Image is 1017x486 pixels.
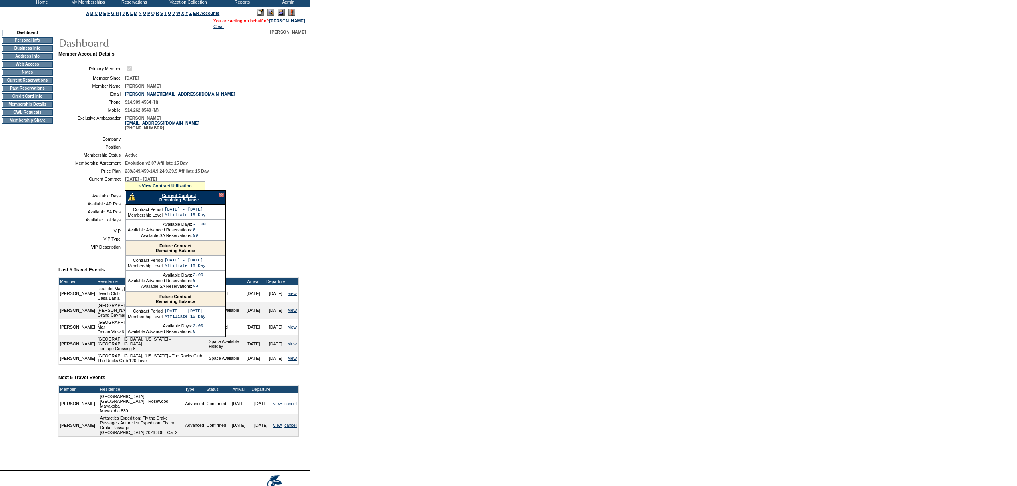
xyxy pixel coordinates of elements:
[128,193,135,201] img: There are insufficient days and/or tokens to cover this reservation
[250,393,272,414] td: [DATE]
[128,314,164,319] td: Membership Level:
[159,243,191,248] a: Future Contract
[165,309,205,313] td: [DATE] - [DATE]
[242,319,265,335] td: [DATE]
[125,191,225,205] div: Remaining Balance
[265,278,287,285] td: Departure
[62,137,122,141] td: Company:
[128,309,164,313] td: Contract Period:
[126,241,225,256] div: Remaining Balance
[242,278,265,285] td: Arrival
[193,227,206,232] td: 0
[227,386,250,393] td: Arrival
[242,352,265,364] td: [DATE]
[265,319,287,335] td: [DATE]
[126,292,225,307] div: Remaining Balance
[62,76,122,80] td: Member Since:
[122,11,125,16] a: J
[213,24,224,29] a: Clear
[193,11,219,16] a: ER Accounts
[125,120,199,125] a: [EMAIL_ADDRESS][DOMAIN_NAME]
[156,11,159,16] a: R
[172,11,175,16] a: V
[270,30,306,34] span: [PERSON_NAME]
[193,233,206,238] td: 99
[59,302,96,319] td: [PERSON_NAME]
[269,18,305,23] a: [PERSON_NAME]
[125,92,235,96] a: [PERSON_NAME][EMAIL_ADDRESS][DOMAIN_NAME]
[62,116,122,130] td: Exclusive Ambassador:
[193,222,206,227] td: -1.00
[62,217,122,222] td: Available Holidays:
[147,11,150,16] a: P
[2,30,53,36] td: Dashboard
[128,284,192,289] td: Available SA Reservations:
[99,414,184,436] td: Antarctica Expedition: Fly the Drake Passage - Antarctica Expedition: Fly the Drake Passage [GEOG...
[58,267,105,273] b: Last 5 Travel Events
[284,423,297,428] a: cancel
[62,100,122,104] td: Phone:
[103,11,106,16] a: E
[62,177,122,190] td: Current Contract:
[125,169,209,173] span: 239/349/459-14.9,24.9,39.9 Affiliate 15 Day
[189,11,192,16] a: Z
[265,302,287,319] td: [DATE]
[125,84,161,88] span: [PERSON_NAME]
[59,319,96,335] td: [PERSON_NAME]
[2,69,53,76] td: Notes
[257,9,264,16] img: Edit Mode
[96,278,208,285] td: Residence
[128,233,192,238] td: Available SA Reservations:
[96,335,208,352] td: [GEOGRAPHIC_DATA], [US_STATE] - [GEOGRAPHIC_DATA] Heritage Crossing 8
[62,92,122,96] td: Email:
[62,161,122,165] td: Membership Agreement:
[126,11,129,16] a: K
[62,153,122,157] td: Membership Status:
[128,207,164,212] td: Contract Period:
[288,325,297,329] a: view
[193,329,203,334] td: 0
[2,93,53,100] td: Credit Card Info
[111,11,114,16] a: G
[165,314,205,319] td: Affiliate 15 Day
[184,393,205,414] td: Advanced
[128,329,192,334] td: Available Advanced Reservations:
[130,11,133,16] a: L
[59,386,96,393] td: Member
[62,193,122,198] td: Available Days:
[94,11,98,16] a: C
[99,11,102,16] a: D
[128,263,164,268] td: Membership Level:
[116,11,119,16] a: H
[168,11,171,16] a: U
[193,278,203,283] td: 0
[165,258,205,263] td: [DATE] - [DATE]
[134,11,137,16] a: M
[242,285,265,302] td: [DATE]
[2,45,53,52] td: Business Info
[2,61,53,68] td: Web Access
[125,76,139,80] span: [DATE]
[2,77,53,84] td: Current Reservations
[184,414,205,436] td: Advanced
[107,11,110,16] a: F
[138,183,192,188] a: » View Contract Utilization
[58,375,105,380] b: Next 5 Travel Events
[162,193,196,198] a: Current Contract
[62,145,122,149] td: Position:
[184,386,205,393] td: Type
[2,101,53,108] td: Membership Details
[62,229,122,233] td: VIP:
[96,352,208,364] td: [GEOGRAPHIC_DATA], [US_STATE] - The Rocks Club The Rocks Club 120 Love
[193,284,203,289] td: 99
[265,335,287,352] td: [DATE]
[128,323,192,328] td: Available Days:
[164,11,167,16] a: T
[143,11,146,16] a: O
[176,11,180,16] a: W
[205,414,227,436] td: Confirmed
[151,11,155,16] a: Q
[2,117,53,124] td: Membership Share
[165,263,205,268] td: Affiliate 15 Day
[128,273,192,277] td: Available Days:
